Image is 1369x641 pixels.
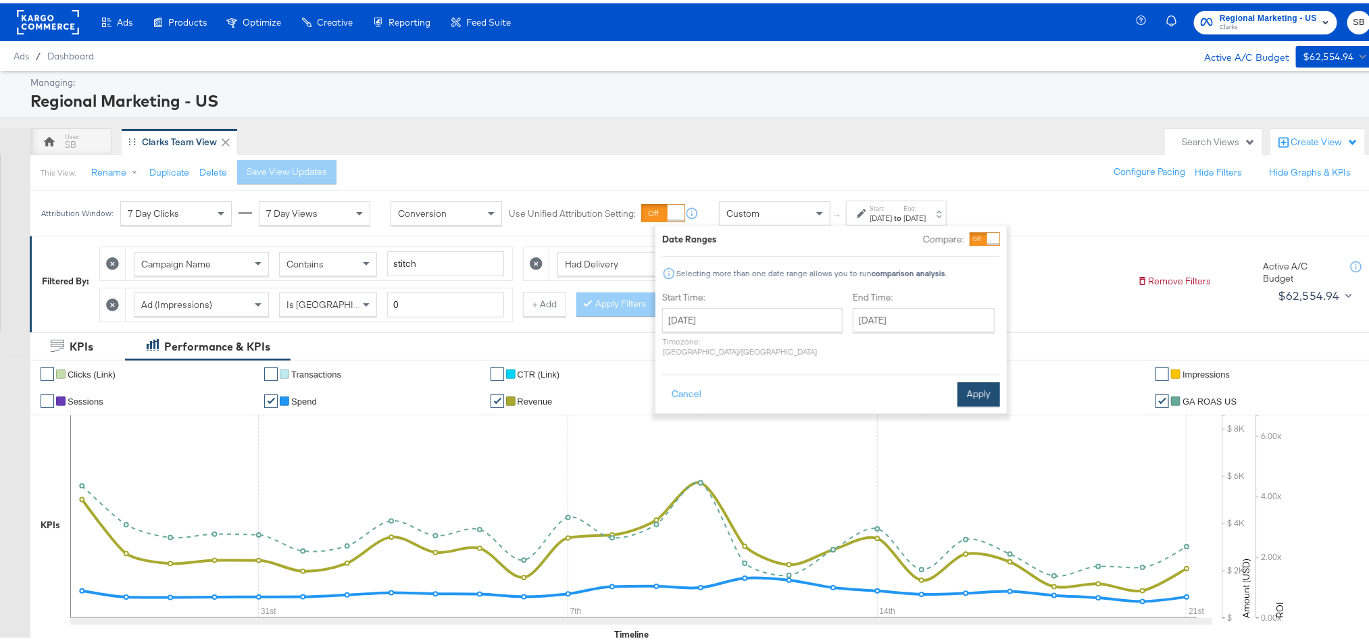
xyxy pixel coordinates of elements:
[1182,132,1255,145] div: Search Views
[1155,391,1169,405] a: ✔
[870,201,892,209] label: Start:
[1274,598,1286,615] text: ROI
[70,336,93,351] div: KPIs
[518,366,560,376] span: CTR (Link)
[317,14,353,24] span: Creative
[892,209,903,220] strong: to
[565,255,618,267] span: Had Delivery
[47,47,94,58] a: Dashboard
[870,209,892,220] div: [DATE]
[1269,163,1351,176] button: Hide Graphs & KPIs
[199,163,227,176] button: Delete
[30,86,1368,109] div: Regional Marketing - US
[518,393,553,403] span: Revenue
[1220,8,1317,22] span: Regional Marketing - US
[149,163,189,176] button: Duplicate
[41,205,114,215] div: Attribution Window:
[726,204,760,216] span: Custom
[389,14,430,24] span: Reporting
[1155,364,1169,378] a: ✔
[42,272,89,284] div: Filtered By:
[676,265,947,275] div: Selecting more than one date range allows you to run .
[853,288,1000,301] label: End Time:
[398,204,447,216] span: Conversion
[41,364,54,378] a: ✔
[1240,555,1252,615] text: Amount (USD)
[243,14,281,24] span: Optimize
[128,204,179,216] span: 7 Day Clicks
[1183,393,1237,403] span: GA ROAS US
[662,379,711,403] button: Cancel
[662,333,843,353] p: Timezone: [GEOGRAPHIC_DATA]/[GEOGRAPHIC_DATA]
[82,157,152,182] button: Rename
[387,289,504,314] input: Enter a number
[662,230,717,242] div: Date Ranges
[29,47,47,58] span: /
[1104,157,1195,181] button: Configure Pacing
[65,135,76,148] div: SB
[923,230,964,242] label: Compare:
[14,47,29,58] span: Ads
[957,379,1000,403] button: Apply
[1263,257,1337,282] div: Active A/C Budget
[142,132,217,145] div: Clarks Team View
[168,14,207,24] span: Products
[287,255,324,267] span: Contains
[1278,282,1340,303] div: $62,554.94
[287,295,390,307] span: Is [GEOGRAPHIC_DATA]
[68,393,103,403] span: Sessions
[466,14,511,24] span: Feed Suite
[1291,132,1358,146] div: Create View
[832,210,845,215] span: ↑
[387,248,504,273] input: Enter a search term
[1353,11,1366,27] span: SB
[491,391,504,405] a: ✔
[1137,272,1211,284] button: Remove Filters
[1194,7,1337,31] button: Regional Marketing - USClarks
[264,391,278,405] a: ✔
[662,288,843,301] label: Start Time:
[1303,45,1354,62] div: $62,554.94
[41,515,60,528] div: KPIs
[164,336,270,351] div: Performance & KPIs
[1220,19,1317,30] span: Clarks
[491,364,504,378] a: ✔
[266,204,318,216] span: 7 Day Views
[523,289,566,313] button: + Add
[128,134,136,142] div: Drag to reorder tab
[291,393,317,403] span: Spend
[264,364,278,378] a: ✔
[614,625,649,638] div: Timeline
[141,295,212,307] span: Ad (Impressions)
[141,255,211,267] span: Campaign Name
[1195,163,1242,176] button: Hide Filters
[509,204,636,217] label: Use Unified Attribution Setting:
[872,265,945,275] strong: comparison analysis
[1190,43,1289,63] div: Active A/C Budget
[117,14,132,24] span: Ads
[41,391,54,405] a: ✔
[291,366,341,376] span: Transactions
[68,366,116,376] span: Clicks (Link)
[1183,366,1230,376] span: Impressions
[1272,282,1355,303] button: $62,554.94
[903,201,926,209] label: End:
[30,73,1368,86] div: Managing:
[41,164,76,175] div: This View:
[903,209,926,220] div: [DATE]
